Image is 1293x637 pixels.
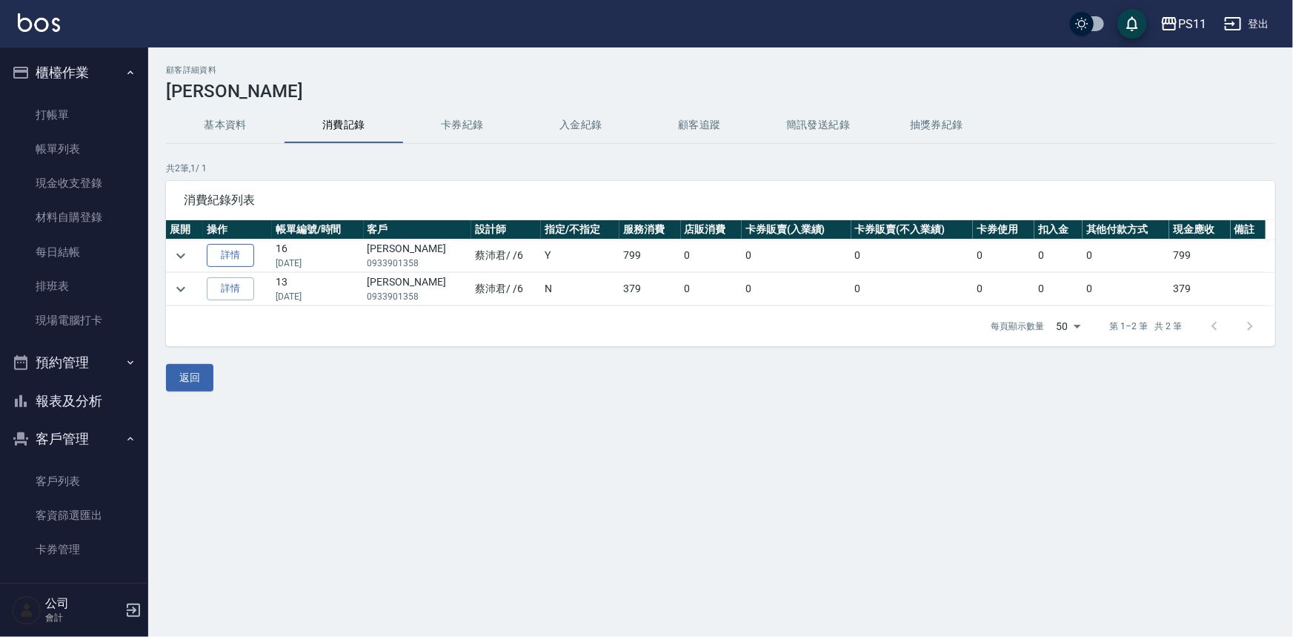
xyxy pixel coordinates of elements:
th: 現金應收 [1169,220,1231,240]
a: 客戶列表 [6,464,142,498]
td: 0 [1034,273,1083,306]
th: 店販消費 [681,220,742,240]
th: 服務消費 [619,220,681,240]
p: 第 1–2 筆 共 2 筆 [1110,320,1182,333]
p: 0933901358 [368,257,468,270]
p: [DATE] [276,257,360,270]
td: 379 [619,273,681,306]
div: PS11 [1178,15,1206,33]
td: 13 [272,273,364,306]
td: 0 [742,273,851,306]
td: 0 [973,273,1034,306]
td: 蔡沛君 / /6 [471,240,541,272]
p: 共 2 筆, 1 / 1 [166,162,1275,175]
td: 0 [742,240,851,272]
button: 顧客追蹤 [640,108,759,143]
button: 入金紀錄 [522,108,640,143]
th: 備註 [1231,220,1266,240]
a: 詳情 [207,277,254,300]
td: 379 [1169,273,1231,306]
th: 卡券使用 [973,220,1034,240]
p: 0933901358 [368,290,468,303]
td: 0 [1034,240,1083,272]
td: 0 [681,240,742,272]
button: 行銷工具 [6,573,142,612]
td: 0 [1083,273,1169,306]
th: 扣入金 [1034,220,1083,240]
h3: [PERSON_NAME] [166,81,1275,102]
a: 排班表 [6,269,142,303]
img: Person [12,595,41,625]
img: Logo [18,13,60,32]
a: 卡券管理 [6,532,142,567]
td: N [541,273,619,306]
button: 簡訊發送紀錄 [759,108,877,143]
h5: 公司 [45,596,121,611]
a: 打帳單 [6,98,142,132]
button: PS11 [1154,9,1212,39]
td: [PERSON_NAME] [364,240,472,272]
span: 消費紀錄列表 [184,193,1257,208]
th: 展開 [166,220,203,240]
div: 50 [1051,306,1086,346]
button: 客戶管理 [6,420,142,458]
button: 預約管理 [6,343,142,382]
th: 操作 [203,220,272,240]
td: 0 [851,240,974,272]
button: 櫃檯作業 [6,53,142,92]
td: 0 [681,273,742,306]
button: 卡券紀錄 [403,108,522,143]
th: 其他付款方式 [1083,220,1169,240]
button: 報表及分析 [6,382,142,420]
button: expand row [170,278,192,300]
a: 客資篩選匯出 [6,498,142,532]
button: 返回 [166,364,213,392]
p: [DATE] [276,290,360,303]
td: 799 [619,240,681,272]
th: 客戶 [364,220,472,240]
th: 指定/不指定 [541,220,619,240]
button: save [1117,9,1147,39]
td: 0 [851,273,974,306]
td: 799 [1169,240,1231,272]
a: 每日結帳 [6,235,142,269]
td: Y [541,240,619,272]
h2: 顧客詳細資料 [166,65,1275,75]
p: 會計 [45,611,121,624]
a: 材料自購登錄 [6,200,142,234]
button: expand row [170,245,192,267]
th: 卡券販賣(不入業績) [851,220,974,240]
button: 登出 [1218,10,1275,38]
p: 每頁顯示數量 [991,320,1045,333]
a: 帳單列表 [6,132,142,166]
td: 0 [1083,240,1169,272]
th: 設計師 [471,220,541,240]
button: 基本資料 [166,108,285,143]
td: 16 [272,240,364,272]
th: 卡券販賣(入業績) [742,220,851,240]
th: 帳單編號/時間 [272,220,364,240]
td: 0 [973,240,1034,272]
td: [PERSON_NAME] [364,273,472,306]
a: 詳情 [207,244,254,267]
button: 抽獎券紀錄 [877,108,996,143]
button: 消費記錄 [285,108,403,143]
td: 蔡沛君 / /6 [471,273,541,306]
a: 現場電腦打卡 [6,303,142,337]
a: 現金收支登錄 [6,166,142,200]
